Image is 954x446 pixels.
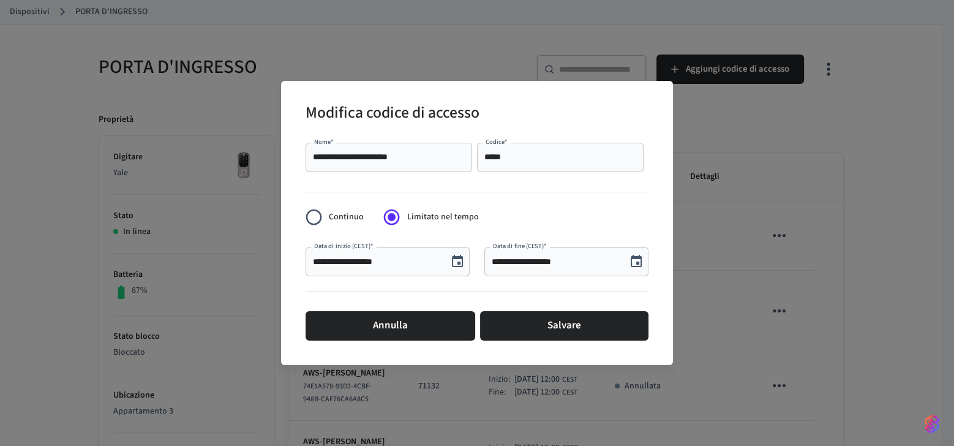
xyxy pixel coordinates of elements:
[547,317,581,335] font: Salvare
[329,211,364,224] span: Continuo
[493,241,547,251] label: Data di fine (CEST)
[486,137,507,146] label: Codice
[306,96,479,133] h2: Modifica codice di accesso
[624,249,648,274] button: Scegli la data, la data selezionata è il 13 ottobre 2025
[373,317,408,335] font: Annulla
[925,414,939,434] img: SeamLogoGradient.69752ec5.svg
[314,137,334,146] label: Nome
[314,241,373,251] label: Data di inizio (CEST)
[445,249,470,274] button: Scegli la data, la data selezionata è il 10 ottobre 2025
[407,211,479,224] span: Limitato nel tempo
[480,311,648,341] button: Salvare
[306,311,475,341] button: Annulla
